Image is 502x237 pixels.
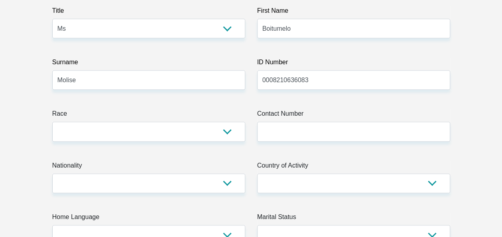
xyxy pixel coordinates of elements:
[52,70,245,90] input: Surname
[257,212,450,225] label: Marital Status
[257,57,450,70] label: ID Number
[257,122,450,141] input: Contact Number
[257,6,450,19] label: First Name
[257,161,450,174] label: Country of Activity
[52,57,245,70] label: Surname
[257,19,450,38] input: First Name
[52,6,245,19] label: Title
[52,212,245,225] label: Home Language
[257,70,450,90] input: ID Number
[52,161,245,174] label: Nationality
[52,109,245,122] label: Race
[257,109,450,122] label: Contact Number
